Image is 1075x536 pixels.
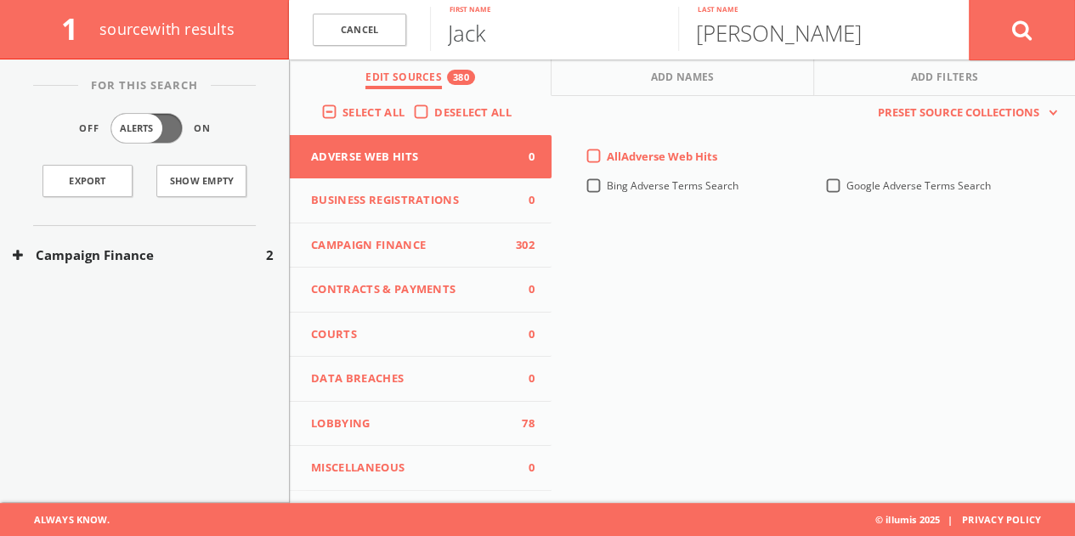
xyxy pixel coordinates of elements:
[311,192,509,209] span: Business Registrations
[869,104,1058,121] button: Preset Source Collections
[311,415,509,432] span: Lobbying
[311,237,509,254] span: Campaign Finance
[509,326,535,343] span: 0
[911,70,979,89] span: Add Filters
[194,121,211,136] span: On
[509,149,535,166] span: 0
[290,357,552,402] button: Data Breaches0
[607,178,738,193] span: Bing Adverse Terms Search
[290,223,552,268] button: Campaign Finance302
[447,70,475,85] div: 380
[290,268,552,313] button: Contracts & Payments0
[651,70,715,89] span: Add Names
[962,513,1041,526] a: Privacy Policy
[290,402,552,447] button: Lobbying78
[607,149,717,164] span: All Adverse Web Hits
[290,313,552,358] button: Courts0
[290,135,552,179] button: Adverse Web Hits0
[365,70,442,89] span: Edit Sources
[509,237,535,254] span: 302
[509,281,535,298] span: 0
[290,446,552,491] button: Miscellaneous0
[311,460,509,477] span: Miscellaneous
[311,149,509,166] span: Adverse Web Hits
[846,178,991,193] span: Google Adverse Terms Search
[869,104,1048,121] span: Preset Source Collections
[290,491,552,536] button: Professional Licenses0
[290,178,552,223] button: Business Registrations0
[552,59,813,96] button: Add Names
[79,121,99,136] span: Off
[156,165,246,197] button: Show Empty
[509,415,535,432] span: 78
[313,14,406,47] a: Cancel
[509,460,535,477] span: 0
[266,245,274,265] span: 2
[814,59,1075,96] button: Add Filters
[42,165,133,197] a: Export
[434,104,512,120] span: Deselect All
[509,192,535,209] span: 0
[311,281,509,298] span: Contracts & Payments
[342,104,405,120] span: Select All
[509,370,535,387] span: 0
[13,245,266,265] button: Campaign Finance
[311,370,509,387] span: Data Breaches
[61,8,93,48] span: 1
[99,19,235,39] span: source with results
[290,59,552,96] button: Edit Sources380
[940,513,959,526] span: |
[311,326,509,343] span: Courts
[78,77,211,94] span: For This Search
